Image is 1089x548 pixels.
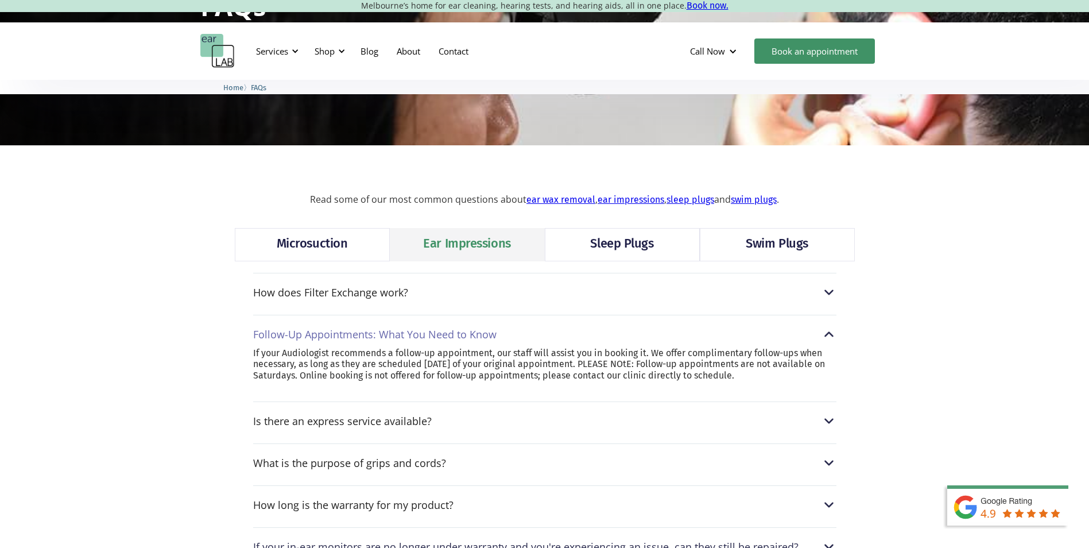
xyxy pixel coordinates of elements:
[200,34,235,68] a: home
[223,82,251,94] li: 〉
[526,194,595,205] a: ear wax removal
[754,38,875,64] a: Book an appointment
[253,414,836,429] div: Is there an express service available?
[23,194,1066,205] p: Read some of our most common questions about , , and .
[308,34,348,68] div: Shop
[251,82,266,92] a: FAQs
[746,234,808,253] div: Swim Plugs
[598,194,664,205] a: ear impressions
[223,82,243,92] a: Home
[253,327,836,342] div: Follow-Up Appointments: What You Need to Know
[256,45,288,57] div: Services
[253,287,408,298] div: How does Filter Exchange work?
[253,499,454,511] div: How long is the warranty for my product?
[423,234,510,253] div: Ear Impressions
[253,348,836,392] nav: Follow-Up Appointments: What You Need to Know
[223,83,243,92] span: Home
[277,234,348,253] div: Microsuction
[253,329,497,340] div: Follow-Up Appointments: What You Need to Know
[315,45,335,57] div: Shop
[251,83,266,92] span: FAQs
[387,34,429,68] a: About
[666,194,714,205] a: sleep plugs
[590,234,653,253] div: Sleep Plugs
[253,456,836,470] div: What is the purpose of grips and cords?
[253,415,432,427] div: Is there an express service available?
[351,34,387,68] a: Blog
[681,34,749,68] div: Call Now
[253,285,836,300] div: How does Filter Exchange work?
[731,194,777,205] a: swim plugs
[253,497,836,512] div: How long is the warranty for my product?
[249,34,302,68] div: Services
[253,348,836,381] p: If your Audiologist recommends a follow-up appointment, our staff will assist you in booking it. ...
[253,457,446,469] div: What is the purpose of grips and cords?
[429,34,478,68] a: Contact
[690,45,725,57] div: Call Now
